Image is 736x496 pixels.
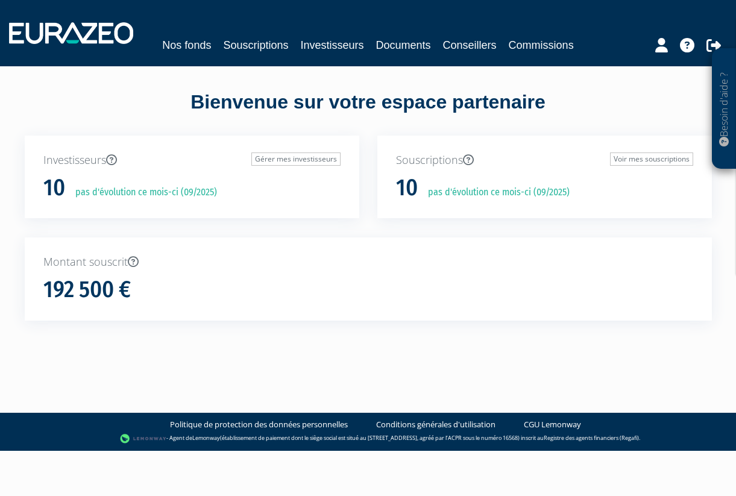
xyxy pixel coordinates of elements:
p: Montant souscrit [43,254,693,270]
h1: 192 500 € [43,277,131,303]
a: Commissions [509,37,574,54]
p: pas d'évolution ce mois-ci (09/2025) [67,186,217,199]
img: logo-lemonway.png [120,433,166,445]
a: Lemonway [192,434,220,442]
h1: 10 [43,175,65,201]
img: 1732889491-logotype_eurazeo_blanc_rvb.png [9,22,133,44]
a: Souscriptions [223,37,288,54]
a: Registre des agents financiers (Regafi) [544,434,639,442]
a: Documents [376,37,431,54]
a: Conseillers [443,37,497,54]
a: Nos fonds [162,37,211,54]
p: Besoin d'aide ? [717,55,731,163]
div: - Agent de (établissement de paiement dont le siège social est situé au [STREET_ADDRESS], agréé p... [12,433,724,445]
p: pas d'évolution ce mois-ci (09/2025) [420,186,570,199]
p: Investisseurs [43,152,341,168]
div: Bienvenue sur votre espace partenaire [16,89,721,136]
a: Politique de protection des données personnelles [170,419,348,430]
a: Investisseurs [300,37,363,54]
a: CGU Lemonway [524,419,581,430]
a: Conditions générales d'utilisation [376,419,495,430]
a: Gérer mes investisseurs [251,152,341,166]
p: Souscriptions [396,152,693,168]
h1: 10 [396,175,418,201]
a: Voir mes souscriptions [610,152,693,166]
